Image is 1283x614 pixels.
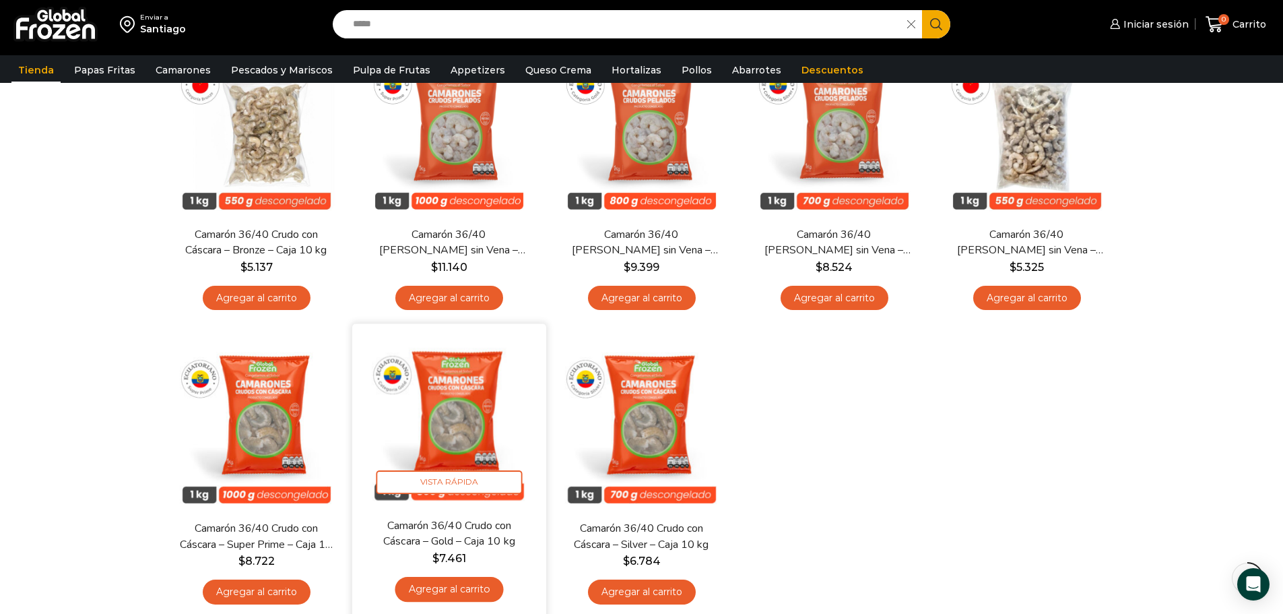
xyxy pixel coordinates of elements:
a: Agregar al carrito: “Camarón 36/40 Crudo Pelado sin Vena - Super Prime - Caja 10 kg” [395,286,503,311]
a: Papas Fritas [67,57,142,83]
span: $ [624,261,630,274]
a: Abarrotes [725,57,788,83]
a: Camarones [149,57,218,83]
bdi: 7.461 [432,552,465,565]
a: Camarón 36/40 Crudo con Cáscara – Bronze – Caja 10 kg [178,227,333,258]
a: Agregar al carrito: “Camarón 36/40 Crudo Pelado sin Vena - Silver - Caja 10 kg” [781,286,888,311]
a: Hortalizas [605,57,668,83]
bdi: 8.524 [816,261,853,274]
a: Agregar al carrito: “Camarón 36/40 Crudo Pelado sin Vena - Bronze - Caja 10 kg” [973,286,1081,311]
a: 0 Carrito [1202,9,1270,40]
a: Agregar al carrito: “Camarón 36/40 Crudo con Cáscara - Super Prime - Caja 10 kg” [203,580,310,605]
span: Vista Rápida [376,470,522,494]
a: Pulpa de Frutas [346,57,437,83]
a: Descuentos [795,57,870,83]
a: Camarón 36/40 [PERSON_NAME] sin Vena – Gold – Caja 10 kg [564,227,719,258]
a: Pollos [675,57,719,83]
span: $ [238,555,245,567]
a: Iniciar sesión [1107,11,1189,38]
span: $ [623,555,630,567]
button: Search button [922,10,950,38]
a: Camarón 36/40 Crudo con Cáscara – Silver – Caja 10 kg [564,521,719,552]
bdi: 5.137 [240,261,273,274]
bdi: 5.325 [1010,261,1044,274]
a: Camarón 36/40 Crudo con Cáscara – Super Prime – Caja 10 kg [178,521,333,552]
a: Camarón 36/40 [PERSON_NAME] sin Vena – Silver – Caja 10 kg [756,227,911,258]
span: $ [240,261,247,274]
span: Carrito [1229,18,1266,31]
bdi: 6.784 [623,555,661,567]
span: Iniciar sesión [1120,18,1189,31]
span: $ [431,261,438,274]
bdi: 9.399 [624,261,659,274]
a: Camarón 36/40 [PERSON_NAME] sin Vena – Super Prime – Caja 10 kg [371,227,526,258]
span: $ [1010,261,1016,274]
span: $ [432,552,438,565]
a: Agregar al carrito: “Camarón 36/40 Crudo con Cáscara - Bronze - Caja 10 kg” [203,286,310,311]
a: Agregar al carrito: “Camarón 36/40 Crudo con Cáscara - Gold - Caja 10 kg” [395,577,503,602]
a: Agregar al carrito: “Camarón 36/40 Crudo Pelado sin Vena - Gold - Caja 10 kg” [588,286,696,311]
bdi: 11.140 [431,261,467,274]
bdi: 8.722 [238,555,275,567]
span: 0 [1218,14,1229,25]
div: Enviar a [140,13,186,22]
a: Appetizers [444,57,512,83]
a: Pescados y Mariscos [224,57,339,83]
a: Queso Crema [519,57,598,83]
img: address-field-icon.svg [120,13,140,36]
span: $ [816,261,822,274]
div: Santiago [140,22,186,36]
a: Tienda [11,57,61,83]
a: Camarón 36/40 Crudo con Cáscara – Gold – Caja 10 kg [370,518,527,550]
a: Camarón 36/40 [PERSON_NAME] sin Vena – Bronze – Caja 10 kg [949,227,1104,258]
div: Open Intercom Messenger [1237,568,1270,601]
a: Agregar al carrito: “Camarón 36/40 Crudo con Cáscara - Silver - Caja 10 kg” [588,580,696,605]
